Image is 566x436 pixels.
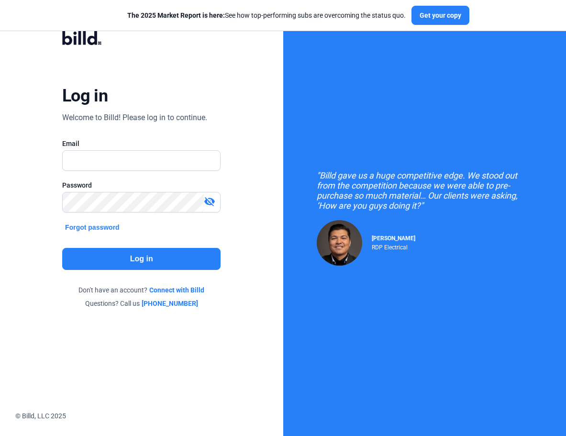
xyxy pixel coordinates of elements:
div: See how top-performing subs are overcoming the status quo. [127,11,406,20]
mat-icon: visibility_off [204,196,215,207]
span: [PERSON_NAME] [372,235,415,242]
button: Log in [62,248,221,270]
button: Forgot password [62,222,122,233]
div: Don't have an account? [62,285,221,295]
img: Raul Pacheco [317,220,362,266]
div: Email [62,139,221,148]
div: Log in [62,85,108,106]
a: [PHONE_NUMBER] [142,299,198,308]
div: RDP Electrical [372,242,415,251]
div: Password [62,180,221,190]
a: Connect with Billd [149,285,204,295]
span: The 2025 Market Report is here: [127,11,225,19]
button: Get your copy [411,6,469,25]
div: Questions? Call us [62,299,221,308]
div: Welcome to Billd! Please log in to continue. [62,112,207,123]
div: "Billd gave us a huge competitive edge. We stood out from the competition because we were able to... [317,170,532,211]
